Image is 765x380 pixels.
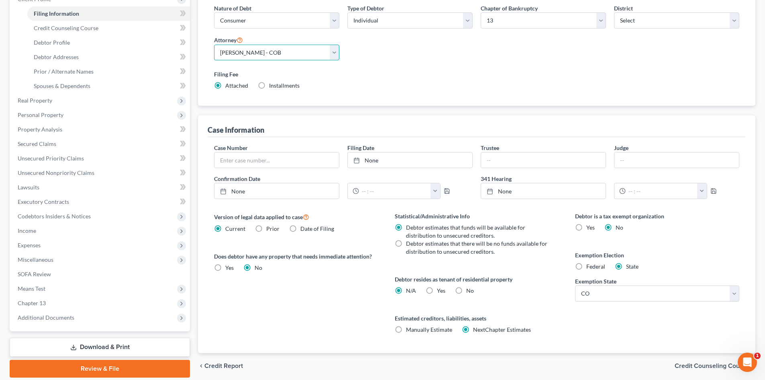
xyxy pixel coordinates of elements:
span: Yes [225,264,234,271]
label: Attorney [214,35,243,45]
a: Prior / Alternate Names [27,64,190,79]
span: Secured Claims [18,140,56,147]
span: No [466,287,474,294]
a: Download & Print [10,338,190,357]
a: Review & File [10,360,190,378]
span: Means Test [18,285,45,292]
span: Spouses & Dependents [34,82,90,89]
span: N/A [406,287,416,294]
span: Current [225,225,245,232]
a: Spouses & Dependents [27,79,190,93]
a: Credit Counseling Course [27,21,190,35]
span: Debtor estimates that there will be no funds available for distribution to unsecured creditors. [406,240,547,255]
iframe: Intercom live chat [738,353,757,372]
span: Miscellaneous [18,256,53,263]
input: -- [614,152,739,168]
label: Estimated creditors, liabilities, assets [395,314,559,322]
label: Chapter of Bankruptcy [481,4,538,12]
span: Credit Report [204,363,243,369]
input: -- : -- [359,183,431,199]
span: Prior [266,225,279,232]
a: Filing Information [27,6,190,21]
span: No [616,224,623,231]
span: Lawsuits [18,184,39,191]
a: Unsecured Priority Claims [11,151,190,166]
a: Lawsuits [11,180,190,195]
a: None [348,152,472,168]
span: Debtor Addresses [34,53,79,60]
span: Filing Information [34,10,79,17]
span: No [255,264,262,271]
label: Filing Date [347,144,374,152]
span: Yes [586,224,595,231]
span: Credit Counseling Course [675,363,749,369]
label: Nature of Debt [214,4,251,12]
span: Manually Estimate [406,326,452,333]
span: Additional Documents [18,314,74,321]
label: Confirmation Date [210,175,477,183]
a: None [214,183,339,199]
span: Income [18,227,36,234]
span: Date of Filing [300,225,334,232]
span: Personal Property [18,111,63,118]
span: Prior / Alternate Names [34,68,94,75]
a: Debtor Profile [27,35,190,50]
label: District [614,4,633,12]
span: Property Analysis [18,126,62,133]
span: Unsecured Priority Claims [18,155,84,162]
label: Does debtor have any property that needs immediate attention? [214,252,378,261]
label: Judge [614,144,628,152]
span: Debtor estimates that funds will be available for distribution to unsecured creditors. [406,224,525,239]
span: 1 [754,353,761,359]
span: NextChapter Estimates [473,326,531,333]
span: Unsecured Nonpriority Claims [18,169,94,176]
span: Expenses [18,242,41,249]
span: Installments [269,82,300,89]
span: Executory Contracts [18,198,69,205]
button: chevron_left Credit Report [198,363,243,369]
span: Real Property [18,97,52,104]
label: Debtor resides as tenant of residential property [395,275,559,283]
i: chevron_left [198,363,204,369]
span: Credit Counseling Course [34,25,98,31]
input: -- [481,152,606,168]
input: -- : -- [626,183,698,199]
a: SOFA Review [11,267,190,281]
label: Statistical/Administrative Info [395,212,559,220]
a: Executory Contracts [11,195,190,209]
label: Exemption State [575,277,616,286]
label: Case Number [214,144,248,152]
span: Federal [586,263,605,270]
label: Filing Fee [214,70,739,78]
input: Enter case number... [214,152,339,168]
span: SOFA Review [18,271,51,277]
a: Secured Claims [11,137,190,151]
span: Yes [437,287,445,294]
a: Unsecured Nonpriority Claims [11,166,190,180]
a: Debtor Addresses [27,50,190,64]
a: None [481,183,606,199]
button: Credit Counseling Course chevron_right [675,363,755,369]
span: Debtor Profile [34,39,70,46]
span: Chapter 13 [18,300,46,306]
label: 341 Hearing [477,175,743,183]
div: Case Information [208,125,264,135]
label: Trustee [481,144,499,152]
span: State [626,263,639,270]
a: Property Analysis [11,122,190,137]
span: Codebtors Insiders & Notices [18,213,91,220]
label: Exemption Election [575,251,739,259]
span: Attached [225,82,248,89]
label: Type of Debtor [347,4,384,12]
label: Debtor is a tax exempt organization [575,212,739,220]
label: Version of legal data applied to case [214,212,378,222]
